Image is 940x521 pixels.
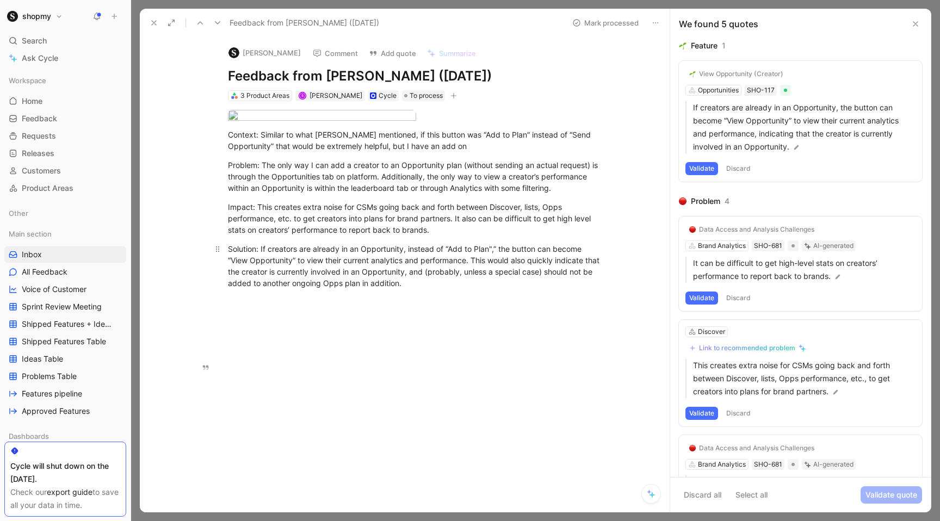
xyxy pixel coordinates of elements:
[228,243,604,289] div: Solution: If creators are already in an Opportunity, instead of “Add to Plan",” the button can be...
[793,144,800,151] img: pen.svg
[47,487,92,497] a: export guide
[10,460,120,486] div: Cycle will shut down on the [DATE].
[228,159,604,194] div: Problem: The only way I can add a creator to an Opportunity plan (without sending an actual reque...
[685,442,818,455] button: 🔴Data Access and Analysis Challenges
[228,129,604,152] div: Context: Similar to what [PERSON_NAME] mentioned, if this button was “Add to Plan” instead of “Se...
[4,351,126,367] a: Ideas Table
[4,368,126,384] a: Problems Table
[4,299,126,315] a: Sprint Review Meeting
[22,11,51,21] h1: shopmy
[308,46,363,61] button: Comment
[699,344,795,352] div: Link to recommended problem
[679,486,726,504] button: Discard all
[699,225,814,234] div: Data Access and Analysis Challenges
[679,17,758,30] div: We found 5 quotes
[422,46,481,61] button: Summarize
[4,226,126,242] div: Main section
[567,15,644,30] button: Mark processed
[22,148,54,159] span: Releases
[4,72,126,89] div: Workspace
[4,386,126,402] a: Features pipeline
[699,70,783,78] div: View Opportunity (Creator)
[4,33,126,49] div: Search
[22,388,82,399] span: Features pipeline
[4,93,126,109] a: Home
[691,195,720,208] div: Problem
[228,110,416,125] img: image.png
[834,273,842,281] img: pen.svg
[4,226,126,419] div: Main sectionInboxAll FeedbackVoice of CustomerSprint Review MeetingShipped Features + Ideas Table...
[22,249,42,260] span: Inbox
[722,407,755,420] button: Discard
[685,291,718,305] button: Validate
[9,431,49,442] span: Dashboards
[4,264,126,280] a: All Feedback
[689,445,696,451] img: 🔴
[22,284,86,295] span: Voice of Customer
[22,34,47,47] span: Search
[22,52,58,65] span: Ask Cycle
[685,162,718,175] button: Validate
[722,162,755,175] button: Discard
[698,326,725,337] div: Discover
[22,301,102,312] span: Sprint Review Meeting
[22,96,42,107] span: Home
[22,183,73,194] span: Product Areas
[402,90,445,101] div: To process
[731,486,772,504] button: Select all
[22,319,113,330] span: Shipped Features + Ideas Table
[22,353,63,364] span: Ideas Table
[7,11,18,22] img: shopmy
[722,291,755,305] button: Discard
[832,388,839,396] img: pen.svg
[379,90,397,101] div: Cycle
[22,406,90,417] span: Approved Features
[691,39,718,52] div: Feature
[228,201,604,235] div: Impact: This creates extra noise for CSMs going back and forth between Discover, lists, Opps perf...
[22,371,77,382] span: Problems Table
[224,45,306,61] button: logo[PERSON_NAME]
[4,205,126,225] div: Other
[22,113,57,124] span: Feedback
[689,71,696,77] img: 🌱
[9,228,52,239] span: Main section
[4,180,126,196] a: Product Areas
[4,428,126,444] div: Dashboards
[4,246,126,263] a: Inbox
[9,75,46,86] span: Workspace
[689,226,696,233] img: 🔴
[228,47,239,58] img: logo
[240,90,289,101] div: 3 Product Areas
[22,131,56,141] span: Requests
[693,359,916,398] p: This creates extra noise for CSMs going back and forth between Discover, lists, Opps performance,...
[685,223,818,236] button: 🔴Data Access and Analysis Challenges
[679,42,687,49] img: 🌱
[693,475,916,514] p: The only way to view a creator’s performance within an Opportunity is within the leaderboard tab ...
[4,205,126,221] div: Other
[22,266,67,277] span: All Feedback
[228,67,604,85] h1: Feedback from [PERSON_NAME] ([DATE])
[4,163,126,179] a: Customers
[685,67,787,80] button: 🌱View Opportunity (Creator)
[22,336,106,347] span: Shipped Features Table
[22,165,61,176] span: Customers
[4,145,126,162] a: Releases
[310,91,362,100] span: [PERSON_NAME]
[4,403,126,419] a: Approved Features
[693,257,916,283] p: It can be difficult to get high-level stats on creators’ performance to report back to brands.
[699,444,814,452] div: Data Access and Analysis Challenges
[364,46,421,61] button: Add quote
[4,9,65,24] button: shopmyshopmy
[4,316,126,332] a: Shipped Features + Ideas Table
[4,128,126,144] a: Requests
[722,39,726,52] div: 1
[439,48,476,58] span: Summarize
[693,101,916,153] p: If creators are already in an Opportunity, the button can become “View Opportunity” to view their...
[230,16,379,29] span: Feedback from [PERSON_NAME] ([DATE])
[685,342,810,355] button: Link to recommended problem
[4,50,126,66] a: Ask Cycle
[4,333,126,350] a: Shipped Features Table
[4,281,126,297] a: Voice of Customer
[685,407,718,420] button: Validate
[679,197,687,205] img: 🔴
